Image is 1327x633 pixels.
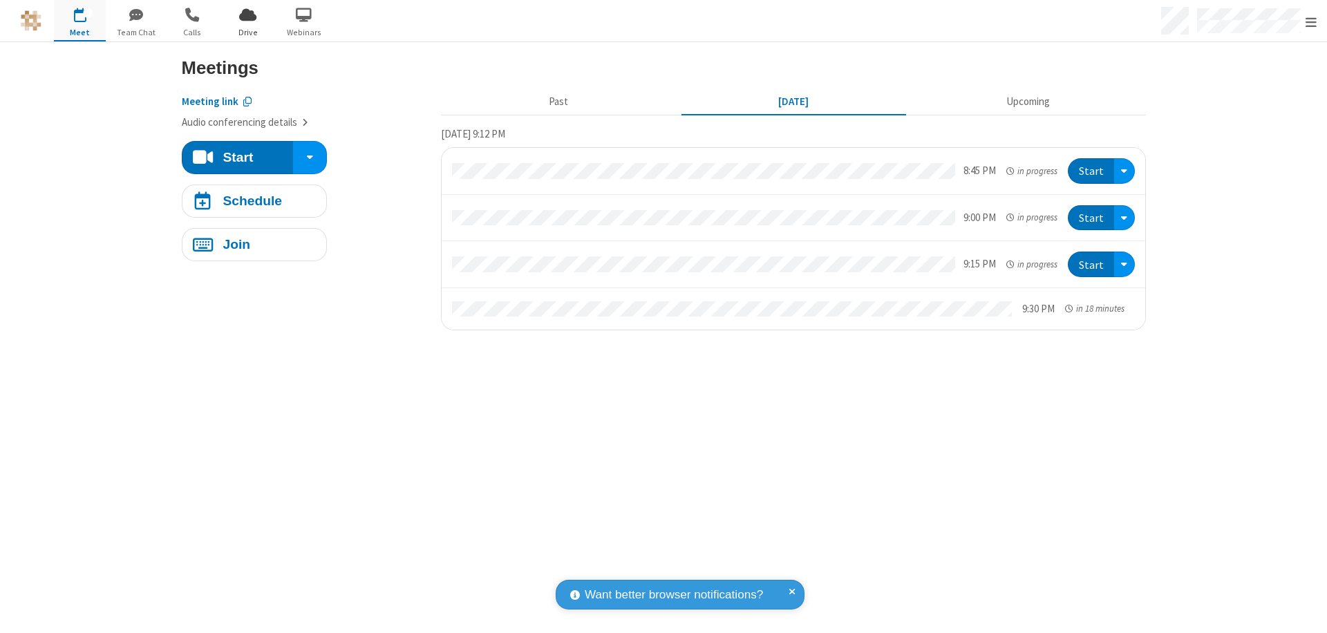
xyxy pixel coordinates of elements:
[1022,301,1055,317] div: 9:30 PM
[1114,205,1135,231] div: Open menu
[1114,252,1135,277] div: Open menu
[963,256,996,272] div: 9:15 PM
[963,163,996,179] div: 8:45 PM
[278,26,330,39] span: Webinars
[21,10,41,31] img: QA Selenium DO NOT DELETE OR CHANGE
[110,26,162,39] span: Team Chat
[916,89,1140,115] button: Upcoming
[1068,205,1114,231] button: Start
[182,185,327,218] button: Schedule
[1068,252,1114,277] button: Start
[182,58,1146,77] h3: Meetings
[1006,258,1057,271] em: in progress
[1114,158,1135,184] div: Open menu
[223,194,282,207] h4: Schedule
[223,238,250,251] h4: Join
[446,89,670,115] button: Past
[54,26,106,39] span: Meet
[963,210,996,226] div: 9:00 PM
[83,8,92,18] div: 3
[182,95,238,108] span: Copy my meeting room link
[441,126,1146,330] section: Today's Meetings
[182,228,327,261] button: Join
[585,586,763,604] span: Want better browser notifications?
[681,89,905,115] button: [DATE]
[182,94,252,110] button: Copy my meeting room link
[182,84,431,131] section: Account details
[1068,158,1114,184] button: Start
[223,151,253,164] h4: Start
[1006,211,1057,224] em: in progress
[1076,303,1124,314] span: in 18 minutes
[293,141,326,174] div: Start conference options
[182,141,294,174] button: Start
[182,115,308,131] button: Audio conferencing details
[441,127,505,140] span: [DATE] 9:12 PM
[166,26,218,39] span: Calls
[1006,164,1057,178] em: in progress
[222,26,274,39] span: Drive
